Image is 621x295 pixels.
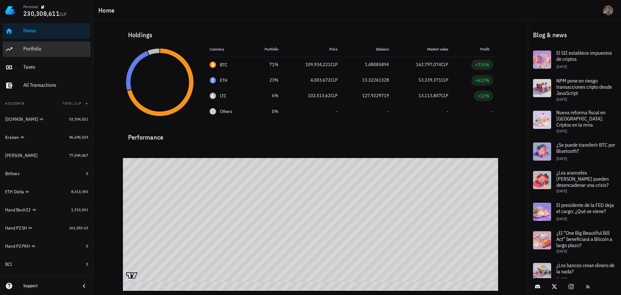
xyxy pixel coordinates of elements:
div: 0% [255,108,278,115]
span: ¿Los aranceles [PERSON_NAME] pueden desencadenar una crisis? [556,169,609,188]
h1: Home [98,5,117,16]
div: ETH Delta [5,189,24,195]
div: +12% [478,93,489,99]
div: Taxes [23,64,88,70]
div: LTC-icon [210,93,216,99]
span: 0 [86,171,88,176]
a: Home [3,23,91,39]
span: [DATE] [556,97,567,102]
span: 162,797,074 [416,62,441,67]
div: +622% [475,77,489,84]
span: - [336,108,338,114]
a: NPM pone en riesgo transacciones cripto desde JavaScript [DATE] [528,74,621,106]
span: 102,513.62 [308,93,331,98]
a: Charting by TradingView [126,272,137,278]
div: +735% [475,62,489,68]
span: 53,304,521 [69,117,88,121]
span: 96,690,529 [69,135,88,140]
div: Home [23,28,88,34]
div: 71% [255,61,278,68]
th: Balance [343,41,394,57]
a: ¿Se puede transferir BTC por Bluetooth? [DATE] [528,137,621,166]
div: Support [23,283,75,289]
span: Total CLP [62,101,82,106]
div: Kraken [5,135,19,140]
span: ¿El “One Big Beautiful Bill Act” beneficiará a Bitcoin a largo plazo? [556,230,612,248]
th: Market value [394,41,453,57]
span: 53,339,371 [419,77,441,83]
a: BCI 0 [3,256,91,272]
div: 6% [255,92,278,99]
span: [DATE] [556,188,567,193]
span: Others [220,108,232,115]
div: Hand Bech32 [5,207,31,213]
div: Portfolio [23,46,88,52]
span: 8,413,455 [71,189,88,194]
a: Hand Bech32 1,313,041 [3,202,91,218]
a: Bitfinex 0 [3,166,91,181]
div: Performance [123,127,498,142]
a: El presidente de la FED deja el cargo: ¿Qué se viene? [DATE] [528,198,621,226]
div: 1.48085894 [348,61,389,68]
a: Portfolio [3,41,91,57]
div: Hand P2SH [5,225,27,231]
span: ¿Los bancos crean dinero de la nada? [556,262,615,275]
span: 13,113,847 [419,93,441,98]
a: Taxes [3,60,91,75]
span: [DATE] [556,249,567,254]
span: 0 [86,262,88,267]
span: 0 [86,244,88,248]
a: ¿Los aranceles [PERSON_NAME] pueden desencadenar una crisis? [DATE] [528,166,621,198]
span: [DATE] [556,64,567,69]
img: LedgiFi [5,5,16,16]
div: LTC [220,93,227,99]
span: CLP [60,11,67,17]
span: El presidente de la FED deja el cargo: ¿Qué se viene? [556,202,614,214]
span: [DATE] [556,216,567,221]
span: - [447,108,448,114]
span: CLP [441,77,448,83]
div: BCI [5,262,12,267]
span: 77,049,067 [69,153,88,158]
th: Portfolio [250,41,284,57]
a: ¿Los bancos crean dinero de la nada? [DATE] [528,258,621,286]
div: avatar [603,5,613,16]
span: ¿Se puede transferir BTC por Bluetooth? [556,142,615,154]
a: Kraken 96,690,529 [3,130,91,145]
a: Nueva reforma fiscal en [GEOGRAPHIC_DATA]: Criptos en la mira [DATE] [528,106,621,137]
button: AccountsTotal CLP [3,96,91,111]
a: ETH Delta 8,413,455 [3,184,91,199]
span: Profit [480,47,493,51]
a: ¿El “One Big Beautiful Bill Act” beneficiará a Bitcoin a largo plazo? [DATE] [528,226,621,258]
div: [PERSON_NAME] [5,153,38,158]
span: CLP [331,62,338,67]
div: BTC [220,62,228,68]
span: CLP [441,93,448,98]
a: Hand P2SH 161,053.63 [3,220,91,236]
div: All Transactions [23,82,88,88]
div: ETH-icon [210,77,216,84]
div: 127.9229719 [348,92,389,99]
div: Hand P2PKH [5,244,30,249]
span: - [492,108,493,114]
span: NPM pone en riesgo transacciones cripto desde JavaScript [556,77,612,96]
span: [DATE] [556,156,567,161]
span: 4,003,672 [310,77,331,83]
span: CLP [331,77,338,83]
div: Blog & news [528,25,621,45]
a: [DOMAIN_NAME] 53,304,521 [3,111,91,127]
div: BTC-icon [210,62,216,68]
span: [DATE] [556,129,567,133]
div: Holdings [123,25,498,45]
span: 230,308,611 [23,9,60,18]
a: [PERSON_NAME] 77,049,067 [3,148,91,163]
div: 23% [255,77,278,84]
a: Hand P2PKH 0 [3,238,91,254]
div: Personal [23,4,38,9]
span: 109,934,221 [305,62,331,67]
span: 1,313,041 [71,207,88,212]
th: Price [284,41,343,57]
a: El SII establece impuestos de criptos [DATE] [528,45,621,74]
a: All Transactions [3,78,91,93]
span: - [387,108,389,114]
